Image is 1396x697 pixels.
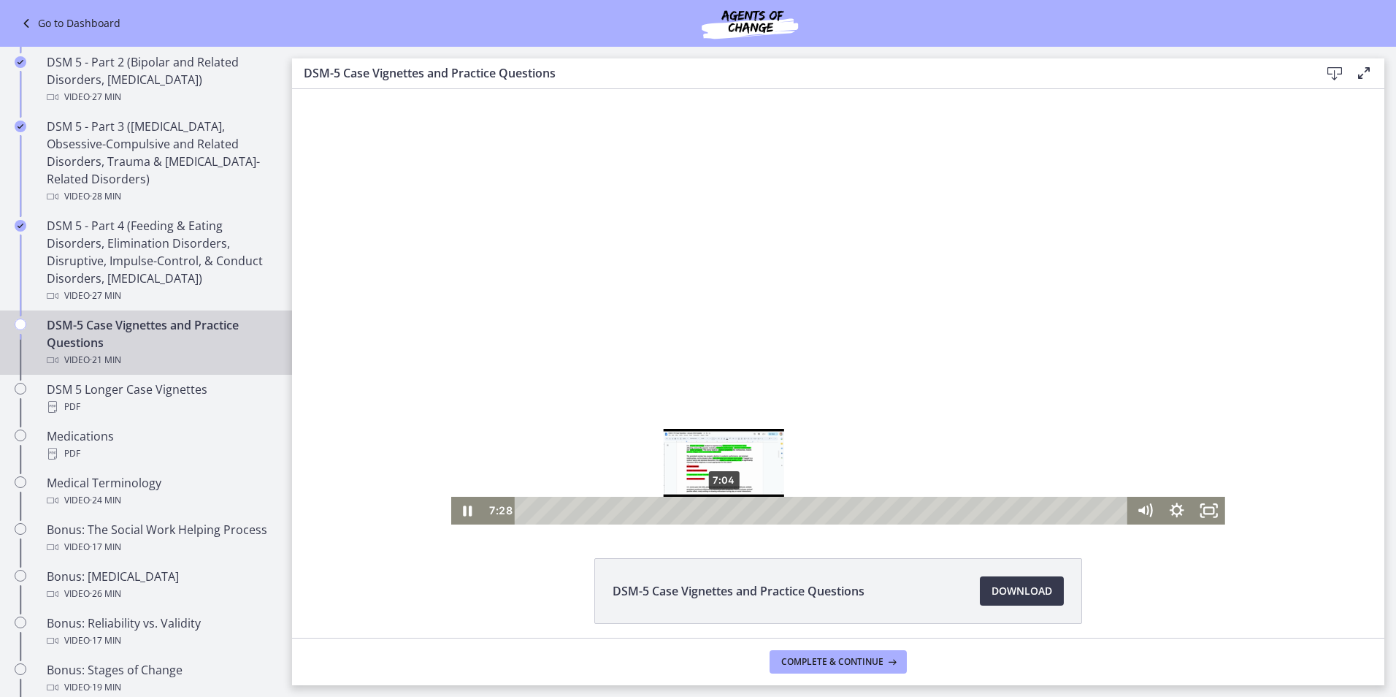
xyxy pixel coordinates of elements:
a: Go to Dashboard [18,15,120,32]
button: Show settings menu [868,408,900,435]
i: Completed [15,121,26,132]
div: Medical Terminology [47,474,275,509]
i: Completed [15,220,26,232]
div: Bonus: [MEDICAL_DATA] [47,568,275,603]
div: PDF [47,398,275,416]
img: Agents of Change [662,6,837,41]
div: Video [47,679,275,696]
div: Video [47,351,275,369]
div: Video [47,492,275,509]
span: · 17 min [90,632,121,650]
span: · 28 min [90,188,121,205]
div: DSM 5 - Part 3 ([MEDICAL_DATA], Obsessive-Compulsive and Related Disorders, Trauma & [MEDICAL_DAT... [47,118,275,205]
span: · 26 min [90,585,121,603]
div: Video [47,538,275,556]
h3: DSM-5 Case Vignettes and Practice Questions [304,64,1297,82]
div: Video [47,632,275,650]
button: Mute [836,408,868,435]
span: · 19 min [90,679,121,696]
div: DSM-5 Case Vignettes and Practice Questions [47,316,275,369]
span: Download [992,582,1052,600]
div: Video [47,585,275,603]
span: Complete & continue [781,656,883,668]
span: · 27 min [90,287,121,305]
span: · 17 min [90,538,121,556]
div: Medications [47,427,275,462]
button: Fullscreen [901,408,933,435]
div: Video [47,188,275,205]
span: · 21 min [90,351,121,369]
span: · 27 min [90,88,121,106]
a: Download [980,576,1064,606]
div: DSM 5 - Part 4 (Feeding & Eating Disorders, Elimination Disorders, Disruptive, Impulse-Control, &... [47,217,275,305]
button: Complete & continue [770,650,907,674]
i: Completed [15,56,26,68]
div: Bonus: Stages of Change [47,661,275,696]
span: DSM-5 Case Vignettes and Practice Questions [613,582,864,600]
div: Bonus: Reliability vs. Validity [47,614,275,650]
div: Video [47,88,275,106]
div: Video [47,287,275,305]
div: DSM 5 Longer Case Vignettes [47,381,275,416]
div: PDF [47,445,275,462]
div: Bonus: The Social Work Helping Process [47,521,275,556]
iframe: Video Lesson [292,89,1384,525]
div: DSM 5 - Part 2 (Bipolar and Related Disorders, [MEDICAL_DATA]) [47,53,275,106]
span: · 24 min [90,492,121,509]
